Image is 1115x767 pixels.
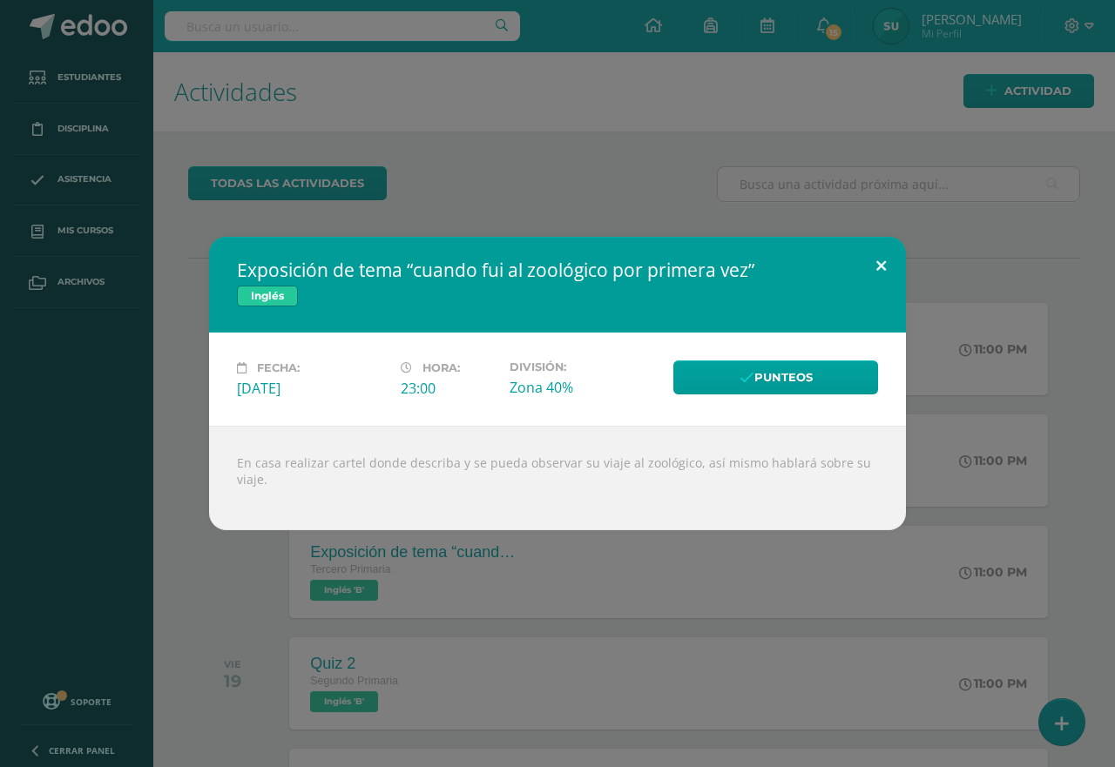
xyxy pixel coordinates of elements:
[237,286,298,306] a: Inglés
[401,379,496,398] div: 23:00
[237,379,387,398] div: [DATE]
[673,360,878,394] a: Punteos
[510,360,659,373] label: División:
[856,237,906,296] button: Close (Esc)
[257,361,300,374] span: Fecha:
[422,361,460,374] span: Hora:
[209,426,906,530] div: En casa realizar cartel donde describa y se pueda observar su viaje al zoológico, así mismo habla...
[510,378,659,397] div: Zona 40%
[237,258,878,282] h2: Exposición de tema “cuando fui al zoológico por primera vez”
